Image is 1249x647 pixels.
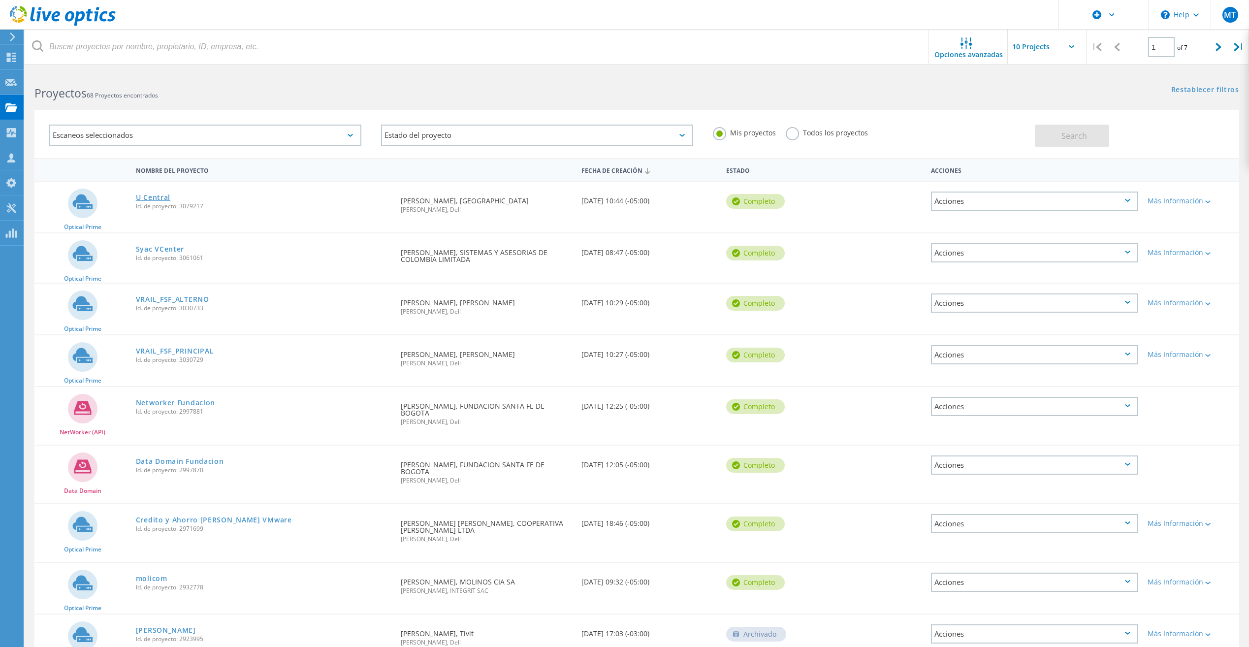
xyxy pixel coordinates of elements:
div: Más Información [1148,630,1234,637]
div: [PERSON_NAME], FUNDACION SANTA FE DE BOGOTA [396,387,576,435]
div: Acciones [926,161,1143,179]
div: completo [726,517,785,531]
div: [PERSON_NAME], [GEOGRAPHIC_DATA] [396,182,576,223]
div: completo [726,575,785,590]
span: Id. de proyecto: 2997870 [136,467,391,473]
a: Restablecer filtros [1171,86,1239,95]
a: [PERSON_NAME] [136,627,196,634]
div: [DATE] 09:32 (-05:00) [576,563,721,595]
div: [DATE] 10:44 (-05:00) [576,182,721,214]
span: Id. de proyecto: 3061061 [136,255,391,261]
span: Id. de proyecto: 2923995 [136,636,391,642]
a: Data Domain Fundacion [136,458,224,465]
label: Todos los proyectos [786,127,868,136]
div: Más Información [1148,249,1234,256]
div: completo [726,296,785,311]
div: Más Información [1148,299,1234,306]
div: [PERSON_NAME], MOLINOS CIA SA [396,563,576,604]
b: Proyectos [34,85,87,101]
div: Nombre del proyecto [131,161,396,179]
span: Id. de proyecto: 3030729 [136,357,391,363]
div: Estado [721,161,830,179]
div: completo [726,399,785,414]
div: Estado del proyecto [381,125,693,146]
span: of 7 [1177,43,1187,52]
span: [PERSON_NAME], Dell [401,419,572,425]
a: VRAIL_FSF_PRINCIPAL [136,348,214,355]
div: [DATE] 08:47 (-05:00) [576,233,721,266]
div: Acciones [931,345,1138,364]
label: Mis proyectos [713,127,776,136]
span: Opciones avanzadas [934,51,1003,58]
a: Credito y Ahorro [PERSON_NAME] VMware [136,517,292,523]
div: Acciones [931,243,1138,262]
span: [PERSON_NAME], Dell [401,309,572,315]
div: [PERSON_NAME] [PERSON_NAME], COOPERATIVA [PERSON_NAME] LTDA [396,504,576,552]
span: Optical Prime [64,224,101,230]
div: Más Información [1148,197,1234,204]
div: Acciones [931,514,1138,533]
button: Search [1035,125,1109,147]
span: [PERSON_NAME], Dell [401,360,572,366]
span: Optical Prime [64,605,101,611]
div: [DATE] 17:03 (-03:00) [576,615,721,647]
div: [DATE] 12:25 (-05:00) [576,387,721,420]
div: Acciones [931,192,1138,211]
a: Syac VCenter [136,246,184,253]
div: completo [726,246,785,260]
div: [PERSON_NAME], SISTEMAS Y ASESORIAS DE COLOMBIA LIMITADA [396,233,576,273]
div: [DATE] 10:27 (-05:00) [576,335,721,368]
div: completo [726,194,785,209]
a: molicom [136,575,167,582]
a: Networker Fundacion [136,399,215,406]
span: NetWorker (API) [60,429,105,435]
div: [DATE] 10:29 (-05:00) [576,284,721,316]
div: completo [726,348,785,362]
div: Escaneos seleccionados [49,125,361,146]
span: Id. de proyecto: 2971699 [136,526,391,532]
div: Acciones [931,624,1138,644]
div: completo [726,458,785,473]
div: [PERSON_NAME], FUNDACION SANTA FE DE BOGOTA [396,446,576,493]
div: Más Información [1148,351,1234,358]
div: | [1229,30,1249,65]
div: Más Información [1148,579,1234,585]
span: Id. de proyecto: 2932778 [136,584,391,590]
span: Optical Prime [64,276,101,282]
span: MT [1224,11,1236,19]
span: Id. de proyecto: 3079217 [136,203,391,209]
div: [PERSON_NAME], [PERSON_NAME] [396,284,576,324]
span: Optical Prime [64,547,101,552]
div: | [1087,30,1107,65]
div: [DATE] 18:46 (-05:00) [576,504,721,537]
div: [DATE] 12:05 (-05:00) [576,446,721,478]
span: Optical Prime [64,326,101,332]
div: Acciones [931,397,1138,416]
span: Id. de proyecto: 2997881 [136,409,391,415]
span: Id. de proyecto: 3030733 [136,305,391,311]
span: Search [1061,130,1087,141]
span: [PERSON_NAME], Dell [401,640,572,646]
span: 68 Proyectos encontrados [87,91,158,99]
div: Acciones [931,573,1138,592]
a: VRAIL_FSF_ALTERNO [136,296,209,303]
input: Buscar proyectos por nombre, propietario, ID, empresa, etc. [25,30,929,64]
a: U Central [136,194,170,201]
a: Live Optics Dashboard [10,21,116,28]
span: [PERSON_NAME], INTEGRIT SAC [401,588,572,594]
span: [PERSON_NAME], Dell [401,478,572,484]
span: Data Domain [64,488,101,494]
span: Optical Prime [64,378,101,384]
div: Fecha de creación [576,161,721,179]
div: Acciones [931,293,1138,313]
div: Archivado [726,627,786,642]
div: [PERSON_NAME], [PERSON_NAME] [396,335,576,376]
div: Acciones [931,455,1138,475]
span: [PERSON_NAME], Dell [401,536,572,542]
div: Más Información [1148,520,1234,527]
svg: \n [1161,10,1170,19]
span: [PERSON_NAME], Dell [401,207,572,213]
